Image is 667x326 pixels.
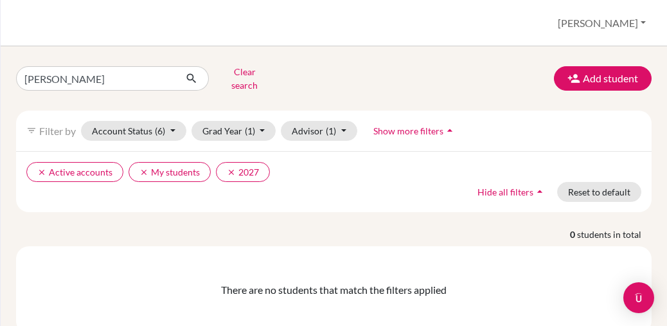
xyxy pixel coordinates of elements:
strong: 0 [570,228,577,241]
i: filter_list [26,125,37,136]
span: (1) [326,125,336,136]
div: Open Intercom Messenger [623,282,654,313]
input: Find student by name... [16,66,175,91]
button: Add student [554,66,652,91]
button: Reset to default [557,182,641,202]
button: Advisor(1) [281,121,357,141]
span: Hide all filters [477,186,533,197]
button: [PERSON_NAME] [552,11,652,35]
button: Account Status(6) [81,121,186,141]
span: (1) [245,125,255,136]
button: Clear search [209,62,280,95]
span: Filter by [39,125,76,137]
i: clear [227,168,236,177]
i: clear [37,168,46,177]
span: Show more filters [373,125,443,136]
button: Grad Year(1) [191,121,276,141]
i: arrow_drop_up [533,185,546,198]
button: Show more filtersarrow_drop_up [362,121,467,141]
i: clear [139,168,148,177]
span: (6) [155,125,165,136]
i: arrow_drop_up [443,124,456,137]
button: clearMy students [129,162,211,182]
span: students in total [577,228,652,241]
div: There are no students that match the filters applied [26,282,641,298]
button: Hide all filtersarrow_drop_up [467,182,557,202]
button: clearActive accounts [26,162,123,182]
button: clear2027 [216,162,270,182]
